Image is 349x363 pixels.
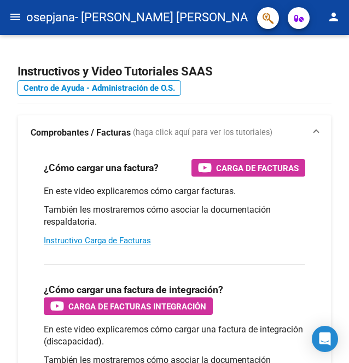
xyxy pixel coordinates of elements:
mat-expansion-panel-header: Comprobantes / Facturas (haga click aquí para ver los tutoriales) [18,115,331,150]
span: (haga click aquí para ver los tutoriales) [133,127,272,139]
p: En este video explicaremos cómo cargar facturas. [44,185,305,197]
span: Carga de Facturas [216,161,299,175]
mat-icon: menu [9,10,22,24]
h2: Instructivos y Video Tutoriales SAAS [18,61,331,82]
span: osepjana [26,5,75,30]
p: También les mostraremos cómo asociar la documentación respaldatoria. [44,204,305,228]
span: Carga de Facturas Integración [68,300,206,313]
p: En este video explicaremos cómo cargar una factura de integración (discapacidad). [44,324,305,348]
a: Instructivo Carga de Facturas [44,236,151,245]
h3: ¿Cómo cargar una factura de integración? [44,282,223,297]
button: Carga de Facturas Integración [44,297,213,315]
strong: Comprobantes / Facturas [31,127,131,139]
mat-icon: person [327,10,340,24]
span: - [PERSON_NAME] [PERSON_NAME] [75,5,269,30]
a: Centro de Ayuda - Administración de O.S. [18,80,181,96]
div: Open Intercom Messenger [312,326,338,352]
button: Carga de Facturas [191,159,305,177]
h3: ¿Cómo cargar una factura? [44,160,159,175]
